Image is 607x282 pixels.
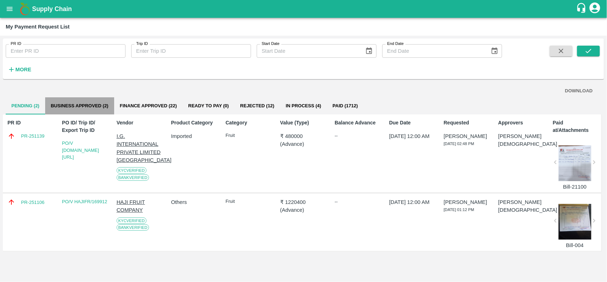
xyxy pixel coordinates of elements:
p: ₹ 480000 [280,132,327,140]
p: [PERSON_NAME][DEMOGRAPHIC_DATA] [498,198,545,214]
p: [PERSON_NAME][DEMOGRAPHIC_DATA] [498,132,545,148]
p: Fruit [225,132,272,139]
input: End Date [382,44,485,58]
span: KYC Verified [117,217,147,224]
p: Requested [444,119,490,127]
button: Choose date [362,44,376,58]
p: ₹ 1220400 [280,198,327,206]
input: Start Date [257,44,360,58]
label: Trip ID [136,41,148,47]
input: Enter Trip ID [131,44,251,58]
div: -- [335,198,381,205]
div: My Payment Request List [6,22,70,31]
a: Supply Chain [32,4,576,14]
p: ( Advance ) [280,140,327,148]
p: Category [225,119,272,127]
strong: More [15,67,31,72]
button: Business Approved (2) [45,97,114,114]
a: PR-251139 [21,133,44,140]
button: open drawer [1,1,18,17]
p: [PERSON_NAME] [444,198,490,206]
button: Pending (2) [6,97,45,114]
p: Balance Advance [335,119,381,127]
p: Imported [171,132,218,140]
a: PO/V HAJIFR/169912 [62,199,107,204]
span: [DATE] 02:48 PM [444,142,474,146]
p: Bill-004 [559,241,591,249]
label: End Date [387,41,404,47]
p: [DATE] 12:00 AM [389,132,436,140]
label: PR ID [11,41,21,47]
p: Fruit [225,198,272,205]
p: PR ID [7,119,54,127]
p: [PERSON_NAME] [444,132,490,140]
button: Rejected (12) [235,97,280,114]
p: Due Date [389,119,436,127]
input: Enter PR ID [6,44,126,58]
p: [DATE] 12:00 AM [389,198,436,206]
p: Vendor [117,119,163,127]
p: Product Category [171,119,218,127]
div: -- [335,132,381,139]
button: More [6,63,33,76]
button: Ready To Pay (0) [182,97,234,114]
p: Approvers [498,119,545,127]
p: Bill-21100 [559,183,591,191]
span: KYC Verified [117,167,147,174]
button: DOWNLOAD [562,85,596,97]
span: Bank Verified [117,224,149,231]
span: Bank Verified [117,174,149,181]
p: Paid at/Attachments [553,119,600,134]
b: Supply Chain [32,5,72,12]
button: In Process (4) [280,97,327,114]
div: customer-support [576,2,589,15]
p: I.G. INTERNATIONAL PRIVATE LIMITED [GEOGRAPHIC_DATA] [117,132,163,164]
p: HAJI FRUIT COMPANY [117,198,163,214]
button: Finance Approved (22) [114,97,183,114]
span: [DATE] 01:12 PM [444,207,474,212]
button: Choose date [488,44,501,58]
a: PR-251106 [21,199,44,206]
div: account of current user [589,1,601,16]
p: ( Advance ) [280,206,327,214]
img: logo [18,2,32,16]
label: Start Date [262,41,279,47]
p: Value (Type) [280,119,327,127]
a: PO/V [DOMAIN_NAME][URL] [62,140,99,160]
p: PO ID/ Trip ID/ Export Trip ID [62,119,108,134]
p: Others [171,198,218,206]
button: Paid (1712) [327,97,363,114]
